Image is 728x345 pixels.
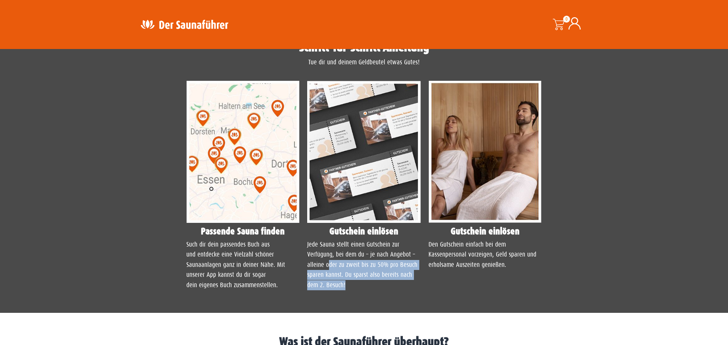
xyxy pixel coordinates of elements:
p: Den Gutschein einfach bei dem Kassenpersonal vorzeigen, Geld sparen und erholsame Auszeiten genie... [428,240,542,270]
h4: Passende Sauna finden [186,227,300,236]
h1: Schritt-für-Schritt Anleitung [138,41,590,54]
span: 0 [563,16,570,23]
p: Such dir dein passendes Buch aus und entdecke eine Vielzahl schöner Saunaanlagen ganz in deiner N... [186,240,300,290]
p: Tue dir und deinem Geldbeutel etwas Gutes! [138,57,590,67]
h4: Gutschein einlösen [428,227,542,236]
h4: Gutschein einlösen [307,227,421,236]
p: Jede Sauna stellt einen Gutschein zur Verfügung, bei dem du – je nach Angebot – alleine oder zu z... [307,240,421,290]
